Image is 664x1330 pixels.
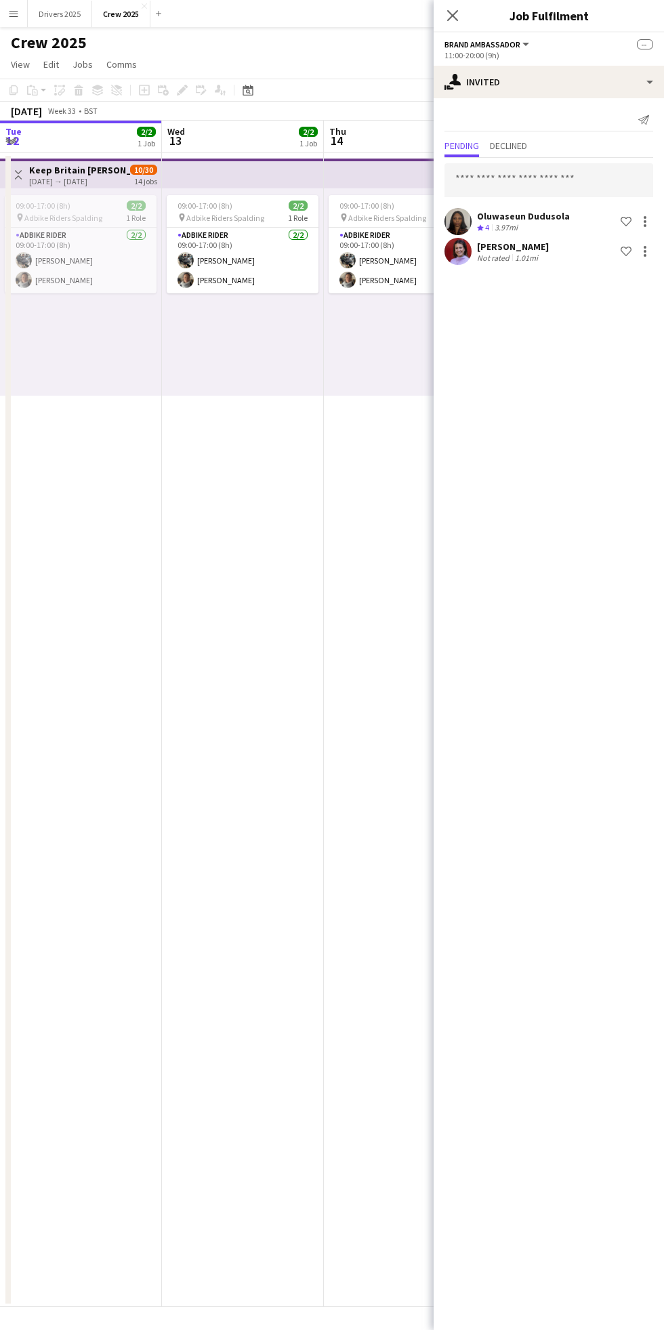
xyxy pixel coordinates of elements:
[299,138,317,148] div: 1 Job
[477,210,570,222] div: Oluwaseun Dudusola
[329,228,480,293] app-card-role: Adbike Rider2/209:00-17:00 (8h)[PERSON_NAME][PERSON_NAME]
[67,56,98,73] a: Jobs
[11,104,42,118] div: [DATE]
[434,66,664,98] div: Invited
[348,213,426,223] span: Adbike Riders Spalding
[16,201,70,211] span: 09:00-17:00 (8h)
[485,222,489,232] span: 4
[11,33,87,53] h1: Crew 2025
[137,127,156,137] span: 2/2
[45,106,79,116] span: Week 33
[444,50,653,60] div: 11:00-20:00 (9h)
[165,133,185,148] span: 13
[5,195,157,293] app-job-card: 09:00-17:00 (8h)2/2 Adbike Riders Spalding1 RoleAdbike Rider2/209:00-17:00 (8h)[PERSON_NAME][PERS...
[329,195,480,293] app-job-card: 09:00-17:00 (8h)2/2 Adbike Riders Spalding1 RoleAdbike Rider2/209:00-17:00 (8h)[PERSON_NAME][PERS...
[38,56,64,73] a: Edit
[5,125,22,138] span: Tue
[3,133,22,148] span: 12
[167,125,185,138] span: Wed
[289,201,308,211] span: 2/2
[186,213,264,223] span: Adbike Riders Spalding
[127,201,146,211] span: 2/2
[327,133,346,148] span: 14
[477,253,512,263] div: Not rated
[29,176,130,186] div: [DATE] → [DATE]
[492,222,520,234] div: 3.97mi
[434,7,664,24] h3: Job Fulfilment
[178,201,232,211] span: 09:00-17:00 (8h)
[339,201,394,211] span: 09:00-17:00 (8h)
[637,39,653,49] span: --
[5,56,35,73] a: View
[167,228,318,293] app-card-role: Adbike Rider2/209:00-17:00 (8h)[PERSON_NAME][PERSON_NAME]
[11,58,30,70] span: View
[329,125,346,138] span: Thu
[444,39,520,49] span: Brand Ambassador
[134,175,157,186] div: 14 jobs
[512,253,541,263] div: 1.01mi
[28,1,92,27] button: Drivers 2025
[106,58,137,70] span: Comms
[101,56,142,73] a: Comms
[167,195,318,293] app-job-card: 09:00-17:00 (8h)2/2 Adbike Riders Spalding1 RoleAdbike Rider2/209:00-17:00 (8h)[PERSON_NAME][PERS...
[299,127,318,137] span: 2/2
[84,106,98,116] div: BST
[72,58,93,70] span: Jobs
[444,141,479,150] span: Pending
[126,213,146,223] span: 1 Role
[138,138,155,148] div: 1 Job
[130,165,157,175] span: 10/30
[29,164,130,176] h3: Keep Britain [PERSON_NAME]
[5,228,157,293] app-card-role: Adbike Rider2/209:00-17:00 (8h)[PERSON_NAME][PERSON_NAME]
[24,213,102,223] span: Adbike Riders Spalding
[444,39,531,49] button: Brand Ambassador
[477,241,549,253] div: [PERSON_NAME]
[288,213,308,223] span: 1 Role
[43,58,59,70] span: Edit
[92,1,150,27] button: Crew 2025
[490,141,527,150] span: Declined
